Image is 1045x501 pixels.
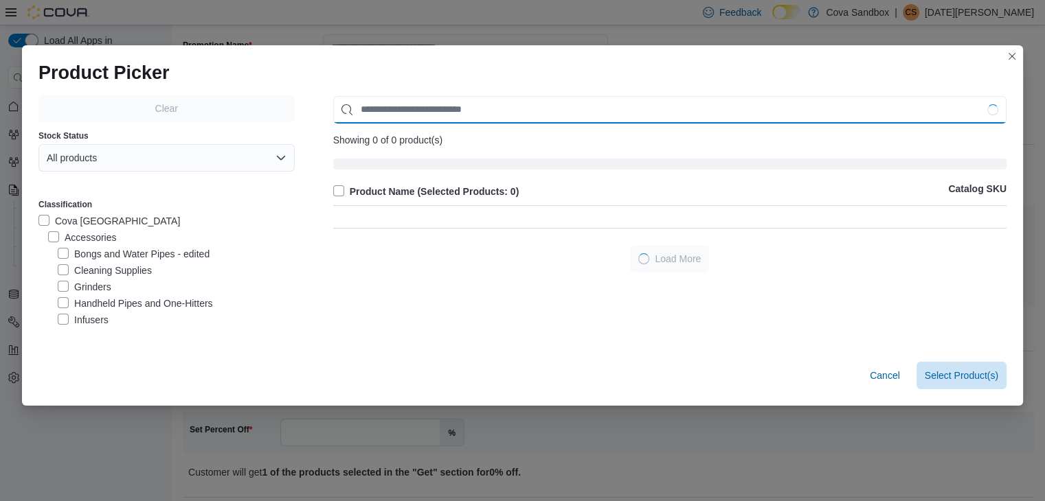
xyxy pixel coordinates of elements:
label: Cleaning Supplies [58,262,152,279]
span: Cancel [870,369,900,382]
label: Classification [38,199,92,210]
span: Loading [636,252,651,267]
input: Use aria labels when no actual label is in use [333,96,1007,124]
span: Select Product(s) [925,369,998,382]
label: Handheld Pipes and One-Hitters [58,295,213,312]
button: LoadingLoad More [630,245,709,272]
label: Accessories [48,229,116,246]
span: Clear [155,102,178,115]
button: Clear [38,95,295,122]
span: Loading [333,161,1007,172]
label: Stock Status [38,130,89,141]
button: Closes this modal window [1004,48,1020,65]
button: Cancel [864,362,906,389]
label: Product Name (Selected Products: 0) [333,183,519,200]
h1: Product Picker [38,62,170,84]
button: All products [38,144,295,172]
label: Grinders [58,279,111,295]
button: Select Product(s) [917,362,1007,389]
label: Multi-Tools and KITS $2 [58,328,177,345]
span: Load More [655,252,701,266]
div: Showing 0 of 0 product(s) [333,135,1007,145]
p: Catalog SKU [948,183,1007,200]
label: Infusers [58,312,109,328]
label: Cova [GEOGRAPHIC_DATA] [38,213,180,229]
label: Bongs and Water Pipes - edited [58,246,210,262]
